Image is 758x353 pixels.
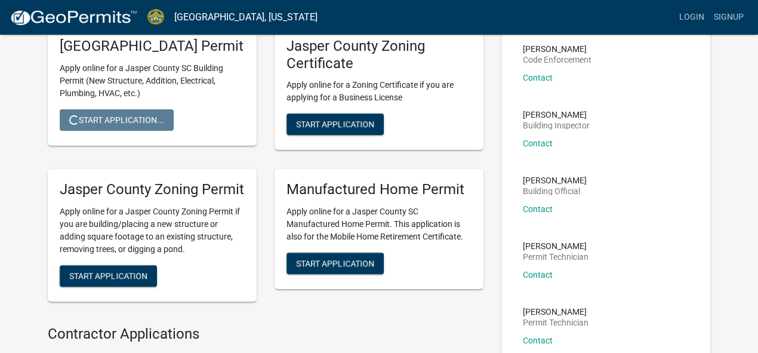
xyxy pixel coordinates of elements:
p: Code Enforcement [523,56,591,64]
p: [PERSON_NAME] [523,308,588,316]
p: Apply online for a Jasper County Zoning Permit if you are building/placing a new structure or add... [60,205,245,256]
p: Apply online for a Jasper County SC Manufactured Home Permit. This application is also for the Mo... [286,205,472,243]
p: [PERSON_NAME] [523,242,588,250]
span: Start Application... [69,115,164,124]
button: Start Application [286,253,384,274]
p: Apply online for a Jasper County SC Building Permit (New Structure, Addition, Electrical, Plumbin... [60,62,245,100]
button: Start Application... [60,109,174,131]
p: Apply online for a Zoning Certificate if you are applying for a Business License [286,79,472,104]
span: Start Application [296,259,374,268]
p: [PERSON_NAME] [523,45,591,53]
h5: Jasper County Zoning Certificate [286,38,472,72]
button: Start Application [60,265,157,287]
a: Contact [523,270,553,280]
p: [PERSON_NAME] [523,110,590,119]
span: Start Application [69,271,147,281]
h4: Contractor Applications [48,326,483,343]
p: Building Inspector [523,121,590,130]
a: Contact [523,73,553,82]
a: [GEOGRAPHIC_DATA], [US_STATE] [174,7,318,27]
a: Contact [523,336,553,345]
a: Login [674,6,709,29]
img: Jasper County, South Carolina [147,9,165,25]
a: Signup [709,6,748,29]
a: Contact [523,139,553,148]
p: Permit Technician [523,253,588,261]
h5: Jasper County Zoning Permit [60,181,245,198]
h5: [GEOGRAPHIC_DATA] Permit [60,38,245,55]
p: Building Official [523,187,587,195]
p: Permit Technician [523,318,588,327]
p: [PERSON_NAME] [523,176,587,185]
span: Start Application [296,119,374,129]
button: Start Application [286,113,384,135]
a: Contact [523,204,553,214]
h5: Manufactured Home Permit [286,181,472,198]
